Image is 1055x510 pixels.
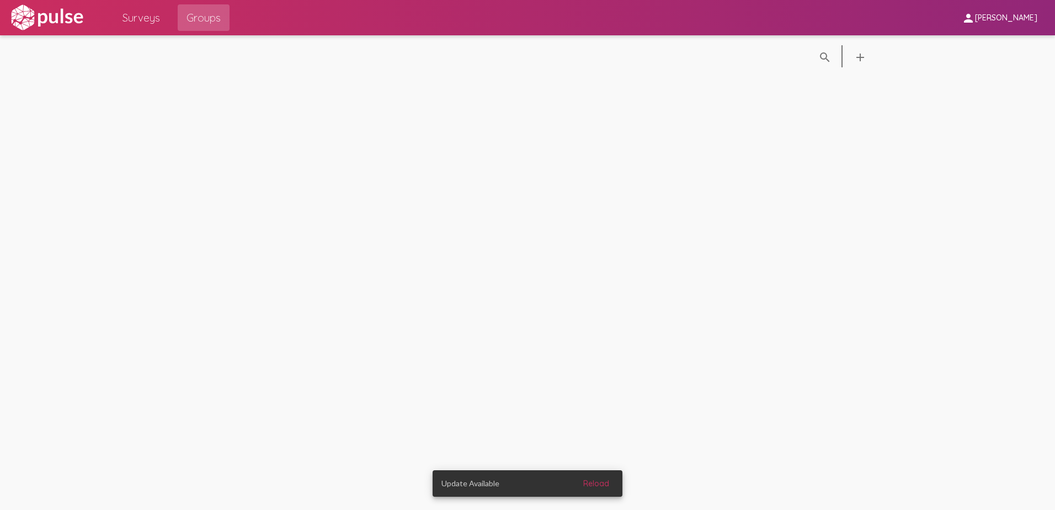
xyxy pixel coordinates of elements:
[818,51,832,64] mat-icon: language
[814,45,836,67] button: language
[975,13,1037,23] span: [PERSON_NAME]
[962,12,975,25] mat-icon: person
[953,7,1046,28] button: [PERSON_NAME]
[583,479,609,488] span: Reload
[9,4,85,31] img: white-logo.svg
[114,4,169,31] a: Surveys
[849,45,871,67] button: language
[122,8,160,28] span: Surveys
[178,4,230,31] a: Groups
[574,474,618,493] button: Reload
[854,51,867,64] mat-icon: language
[441,478,499,489] span: Update Available
[187,8,221,28] span: Groups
